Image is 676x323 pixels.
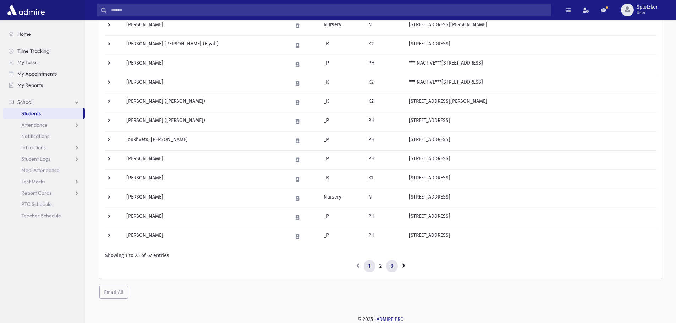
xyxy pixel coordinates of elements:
[17,99,32,105] span: School
[3,130,85,142] a: Notifications
[319,189,364,208] td: Nursery
[319,74,364,93] td: _K
[319,112,364,131] td: _P
[21,178,45,185] span: Test Marks
[6,3,46,17] img: AdmirePro
[122,169,288,189] td: [PERSON_NAME]
[405,55,656,74] td: ***INACTIVE***[STREET_ADDRESS]
[319,35,364,55] td: _K
[364,208,405,227] td: PH
[405,16,656,35] td: [STREET_ADDRESS][PERSON_NAME]
[364,150,405,169] td: PH
[17,48,49,54] span: Time Tracking
[364,55,405,74] td: PH
[377,316,404,322] a: ADMIRE PRO
[364,131,405,150] td: PH
[364,227,405,246] td: PH
[122,35,288,55] td: [PERSON_NAME] [PERSON_NAME] (Elyah)
[99,286,128,299] button: Email All
[405,74,656,93] td: ***INACTIVE***[STREET_ADDRESS]
[105,252,656,259] div: Showing 1 to 25 of 67 entries
[3,119,85,130] a: Attendance
[122,16,288,35] td: [PERSON_NAME]
[21,212,61,219] span: Teacher Schedule
[107,4,551,16] input: Search
[319,93,364,112] td: _K
[364,35,405,55] td: K2
[364,16,405,35] td: N
[405,35,656,55] td: [STREET_ADDRESS]
[17,59,37,66] span: My Tasks
[3,187,85,199] a: Report Cards
[405,208,656,227] td: [STREET_ADDRESS]
[319,227,364,246] td: _P
[405,131,656,150] td: [STREET_ADDRESS]
[122,208,288,227] td: [PERSON_NAME]
[3,165,85,176] a: Meal Attendance
[319,169,364,189] td: _K
[17,31,31,37] span: Home
[319,16,364,35] td: Nursery
[97,316,665,323] div: © 2025 -
[319,131,364,150] td: _P
[21,190,51,196] span: Report Cards
[405,112,656,131] td: [STREET_ADDRESS]
[122,55,288,74] td: [PERSON_NAME]
[319,208,364,227] td: _P
[21,156,50,162] span: Student Logs
[637,4,658,10] span: Splotzker
[122,131,288,150] td: Ioukhvets, [PERSON_NAME]
[3,45,85,57] a: Time Tracking
[17,71,57,77] span: My Appointments
[3,57,85,68] a: My Tasks
[364,260,375,273] a: 1
[122,227,288,246] td: [PERSON_NAME]
[319,55,364,74] td: _P
[3,176,85,187] a: Test Marks
[3,68,85,79] a: My Appointments
[3,153,85,165] a: Student Logs
[21,122,48,128] span: Attendance
[405,93,656,112] td: [STREET_ADDRESS][PERSON_NAME]
[386,260,398,273] a: 3
[3,28,85,40] a: Home
[122,74,288,93] td: [PERSON_NAME]
[405,150,656,169] td: [STREET_ADDRESS]
[405,189,656,208] td: [STREET_ADDRESS]
[3,79,85,91] a: My Reports
[364,74,405,93] td: K2
[405,169,656,189] td: [STREET_ADDRESS]
[3,210,85,221] a: Teacher Schedule
[21,201,52,207] span: PTC Schedule
[122,93,288,112] td: [PERSON_NAME] ([PERSON_NAME])
[375,260,386,273] a: 2
[3,96,85,108] a: School
[21,144,46,151] span: Infractions
[405,227,656,246] td: [STREET_ADDRESS]
[21,110,41,117] span: Students
[637,10,658,16] span: User
[3,199,85,210] a: PTC Schedule
[122,189,288,208] td: [PERSON_NAME]
[364,93,405,112] td: K2
[364,169,405,189] td: K1
[364,112,405,131] td: PH
[122,112,288,131] td: [PERSON_NAME] ([PERSON_NAME])
[17,82,43,88] span: My Reports
[3,108,83,119] a: Students
[21,133,49,139] span: Notifications
[21,167,60,173] span: Meal Attendance
[122,150,288,169] td: [PERSON_NAME]
[3,142,85,153] a: Infractions
[364,189,405,208] td: N
[319,150,364,169] td: _P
